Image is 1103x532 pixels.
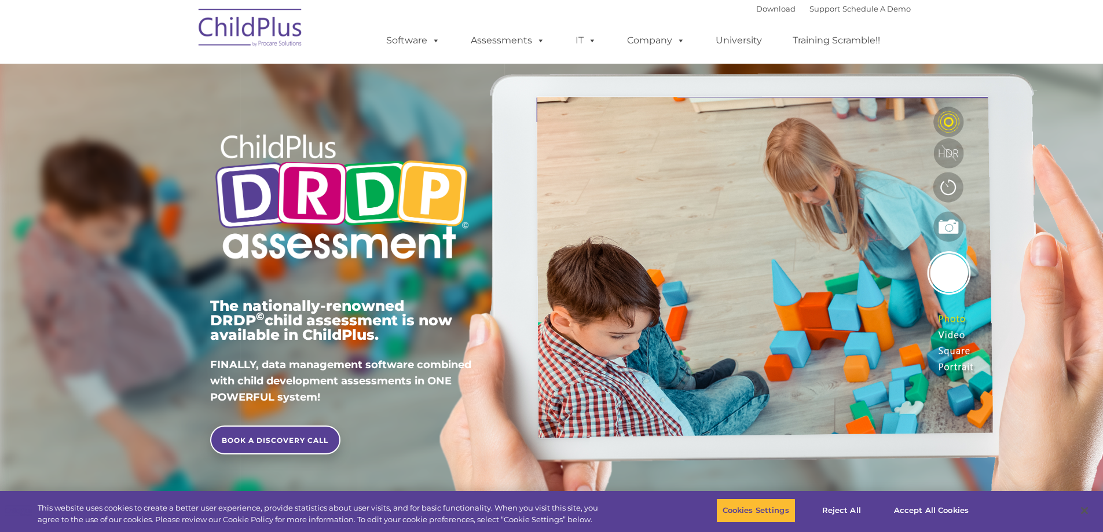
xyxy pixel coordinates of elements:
button: Cookies Settings [716,498,796,523]
span: FINALLY, data management software combined with child development assessments in ONE POWERFUL sys... [210,358,471,403]
img: Copyright - DRDP Logo Light [210,119,473,278]
font: | [756,4,911,13]
a: IT [564,29,608,52]
a: Schedule A Demo [842,4,911,13]
a: Assessments [459,29,556,52]
a: Training Scramble!! [781,29,892,52]
sup: © [256,310,265,323]
button: Reject All [805,498,878,523]
button: Close [1072,498,1097,523]
a: University [704,29,774,52]
span: The nationally-renowned DRDP child assessment is now available in ChildPlus. [210,297,452,343]
div: This website uses cookies to create a better user experience, provide statistics about user visit... [38,502,607,525]
a: Company [615,29,697,52]
a: BOOK A DISCOVERY CALL [210,425,340,454]
img: ChildPlus by Procare Solutions [193,1,309,58]
a: Download [756,4,796,13]
a: Support [809,4,840,13]
a: Software [375,29,452,52]
button: Accept All Cookies [888,498,975,523]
